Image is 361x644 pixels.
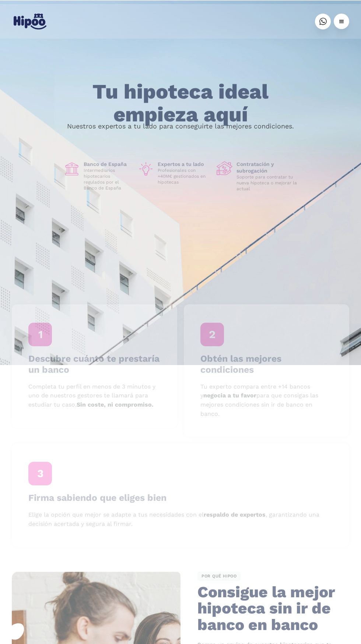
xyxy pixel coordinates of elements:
[28,492,167,503] h4: Firma sabiendo que eliges bien
[12,11,48,32] a: home
[204,511,266,518] strong: respaldo de expertos
[77,401,154,408] strong: Sin coste, ni compromiso.
[28,353,161,375] h4: Descubre cuánto te prestaría un banco
[28,510,333,529] p: Elige la opción que mejor se adapte a tus necesidades con el , garantizando una decisión acertada...
[203,392,256,399] strong: negocia a tu favor
[236,161,298,174] h1: Contratación y subrogación
[62,81,299,126] h1: Tu hipoteca ideal empieza aquí
[200,353,333,375] h4: Obtén las mejores condiciones
[197,572,241,581] div: POR QUÉ HIPOO
[84,167,132,191] p: Intermediarios hipotecarios regulados por el Banco de España
[200,382,333,418] p: Tu experto compara entre +14 bancos y para que consigas las mejores condiciones sin ir de banco e...
[236,174,298,192] p: Soporte para contratar tu nueva hipoteca o mejorar la actual
[334,14,349,29] div: menu
[84,161,132,167] h1: Banco de España
[158,161,211,167] h1: Expertos a tu lado
[28,382,161,409] p: Completa tu perfil en menos de 3 minutos y uno de nuestros gestores te llamará para estudiar tu c...
[158,167,211,185] p: Profesionales con +40M€ gestionados en hipotecas
[197,584,338,633] h2: Consigue la mejor hipoteca sin ir de banco en banco
[67,123,294,129] p: Nuestros expertos a tu lado para conseguirte las mejores condiciones.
